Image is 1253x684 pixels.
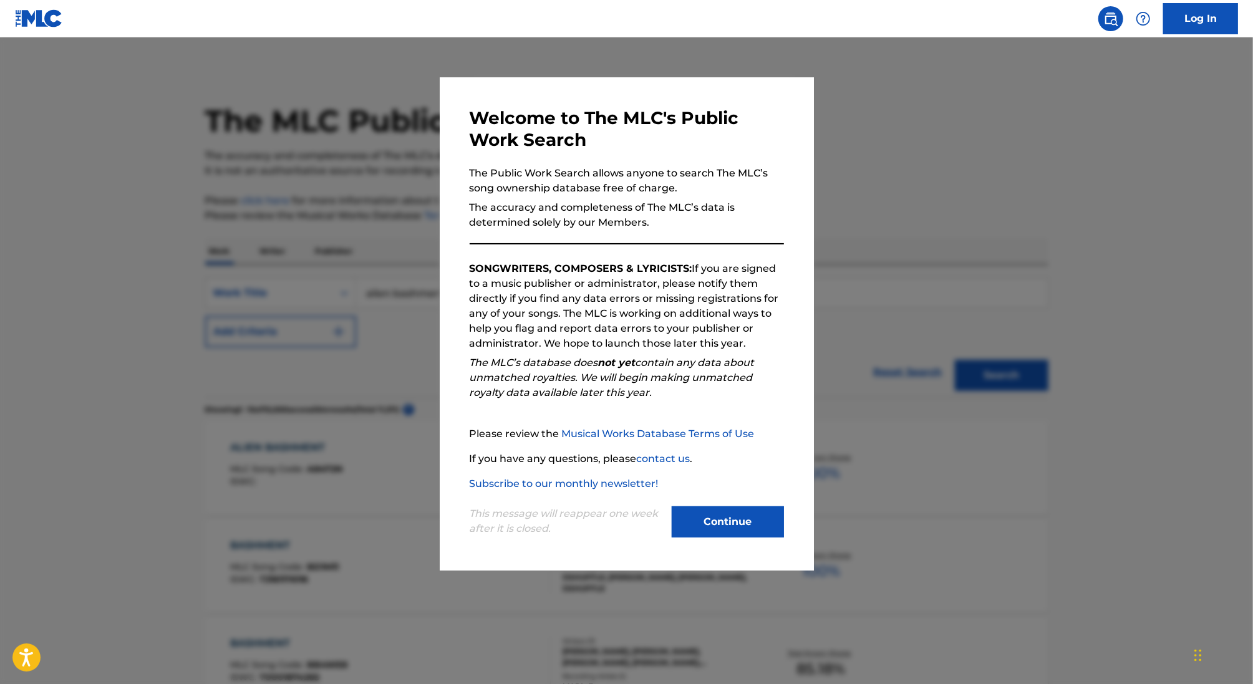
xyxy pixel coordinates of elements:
a: Musical Works Database Terms of Use [562,428,755,440]
div: Help [1131,6,1156,31]
a: contact us [637,453,690,465]
strong: SONGWRITERS, COMPOSERS & LYRICISTS: [470,263,692,274]
p: The Public Work Search allows anyone to search The MLC’s song ownership database free of charge. [470,166,784,196]
em: The MLC’s database does contain any data about unmatched royalties. We will begin making unmatche... [470,357,755,398]
img: search [1103,11,1118,26]
h3: Welcome to The MLC's Public Work Search [470,107,784,151]
button: Continue [672,506,784,537]
p: Please review the [470,426,784,441]
a: Subscribe to our monthly newsletter! [470,478,659,489]
a: Log In [1163,3,1238,34]
p: If you have any questions, please . [470,451,784,466]
div: Drag [1194,637,1202,674]
p: This message will reappear one week after it is closed. [470,506,664,536]
img: help [1136,11,1151,26]
p: If you are signed to a music publisher or administrator, please notify them directly if you find ... [470,261,784,351]
a: Public Search [1098,6,1123,31]
strong: not yet [598,357,636,368]
iframe: Chat Widget [1191,624,1253,684]
img: MLC Logo [15,9,63,27]
p: The accuracy and completeness of The MLC’s data is determined solely by our Members. [470,200,784,230]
